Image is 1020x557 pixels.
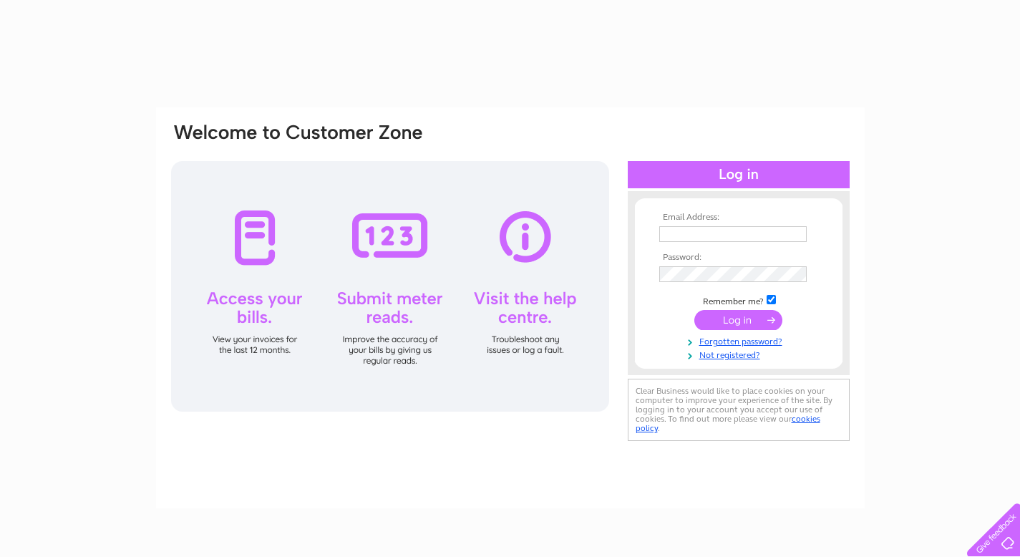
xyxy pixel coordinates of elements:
a: Forgotten password? [659,334,822,347]
a: cookies policy [636,414,820,433]
input: Submit [694,310,782,330]
div: Clear Business would like to place cookies on your computer to improve your experience of the sit... [628,379,850,441]
td: Remember me? [656,293,822,307]
th: Email Address: [656,213,822,223]
a: Not registered? [659,347,822,361]
th: Password: [656,253,822,263]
